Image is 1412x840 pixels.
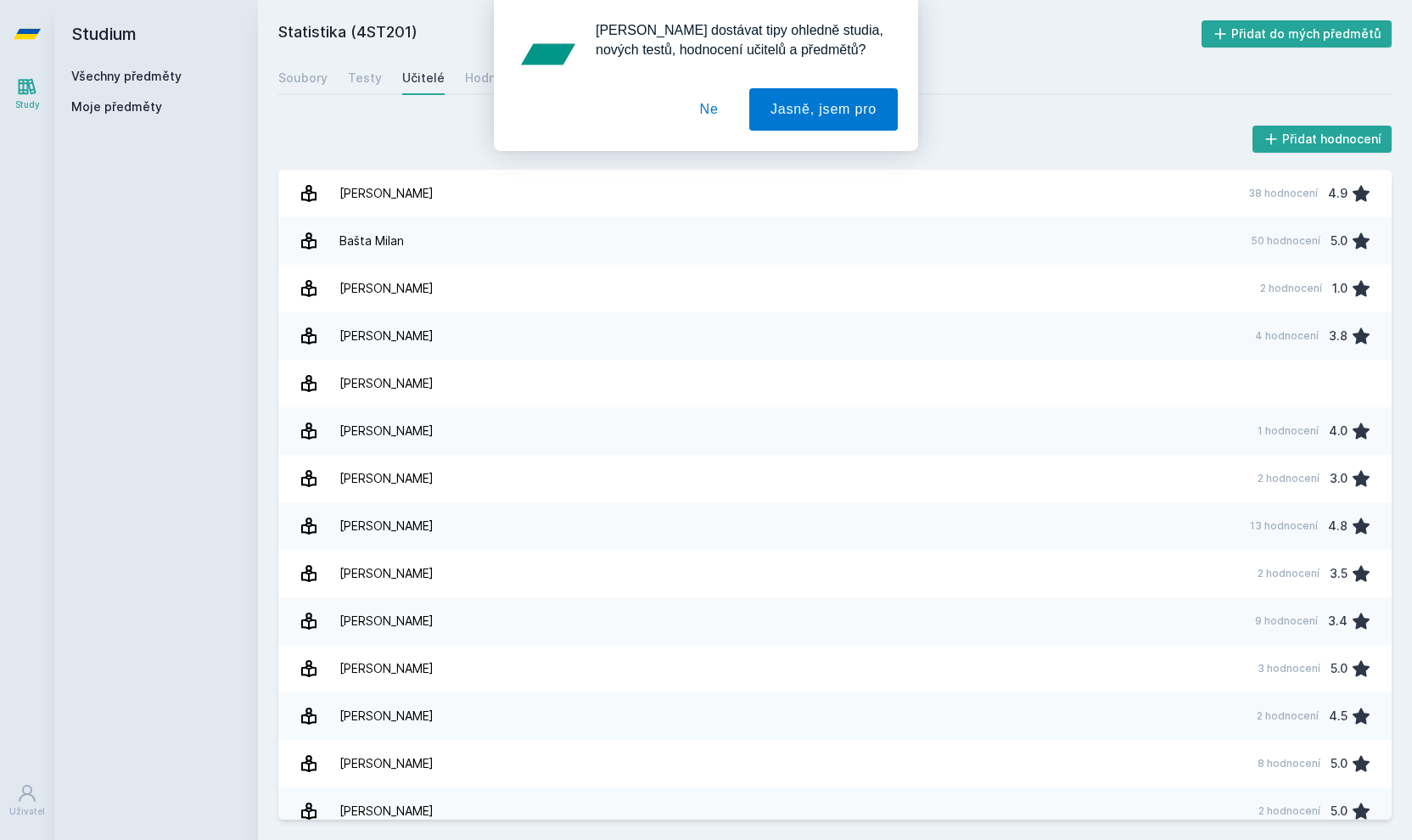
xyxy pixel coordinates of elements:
div: 1 hodnocení [1258,424,1319,438]
a: [PERSON_NAME] [278,360,1392,407]
div: [PERSON_NAME] dostávat tipy ohledně studia, nových testů, hodnocení učitelů a předmětů? [582,20,898,59]
div: 5.0 [1331,747,1348,781]
a: [PERSON_NAME] 2 hodnocení 4.5 [278,692,1392,740]
div: 3.5 [1330,557,1348,591]
a: [PERSON_NAME] 13 hodnocení 4.8 [278,502,1392,550]
a: [PERSON_NAME] 8 hodnocení 5.0 [278,740,1392,787]
a: Uživatel [3,775,51,826]
div: 13 hodnocení [1250,519,1318,533]
div: [PERSON_NAME] [339,176,434,210]
div: 3.0 [1330,462,1348,496]
div: [PERSON_NAME] [339,462,434,496]
div: 3 hodnocení [1258,662,1320,675]
div: 2 hodnocení [1258,567,1320,580]
div: Uživatel [9,805,45,818]
a: [PERSON_NAME] 2 hodnocení 3.0 [278,455,1392,502]
div: 4.8 [1328,509,1348,543]
img: notification icon [514,20,582,88]
div: 5.0 [1331,224,1348,258]
div: [PERSON_NAME] [339,604,434,638]
div: 2 hodnocení [1260,282,1322,295]
div: [PERSON_NAME] [339,319,434,353]
div: 2 hodnocení [1257,709,1319,723]
div: 2 hodnocení [1258,472,1320,485]
a: [PERSON_NAME] 38 hodnocení 4.9 [278,170,1392,217]
div: 1.0 [1332,272,1348,305]
a: [PERSON_NAME] 2 hodnocení 5.0 [278,787,1392,835]
div: 3.8 [1329,319,1348,353]
div: 4.5 [1329,699,1348,733]
div: Bašta Milan [339,224,404,258]
a: [PERSON_NAME] 3 hodnocení 5.0 [278,645,1392,692]
div: [PERSON_NAME] [339,509,434,543]
a: [PERSON_NAME] 2 hodnocení 1.0 [278,265,1392,312]
a: [PERSON_NAME] 2 hodnocení 3.5 [278,550,1392,597]
a: [PERSON_NAME] 4 hodnocení 3.8 [278,312,1392,360]
div: 50 hodnocení [1251,234,1320,248]
div: 4 hodnocení [1255,329,1319,343]
div: 9 hodnocení [1255,614,1318,628]
div: 3.4 [1328,604,1348,638]
div: 5.0 [1331,794,1348,828]
div: [PERSON_NAME] [339,272,434,305]
a: [PERSON_NAME] 9 hodnocení 3.4 [278,597,1392,645]
div: [PERSON_NAME] [339,652,434,686]
div: [PERSON_NAME] [339,414,434,448]
div: 8 hodnocení [1258,757,1320,770]
div: 4.9 [1328,176,1348,210]
div: 2 hodnocení [1258,804,1320,818]
div: [PERSON_NAME] [339,747,434,781]
div: [PERSON_NAME] [339,557,434,591]
div: 5.0 [1331,652,1348,686]
div: [PERSON_NAME] [339,367,434,400]
button: Jasně, jsem pro [749,88,898,131]
button: Ne [679,88,740,131]
a: Bašta Milan 50 hodnocení 5.0 [278,217,1392,265]
a: [PERSON_NAME] 1 hodnocení 4.0 [278,407,1392,455]
div: [PERSON_NAME] [339,699,434,733]
div: 38 hodnocení [1248,187,1318,200]
div: 4.0 [1329,414,1348,448]
div: [PERSON_NAME] [339,794,434,828]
